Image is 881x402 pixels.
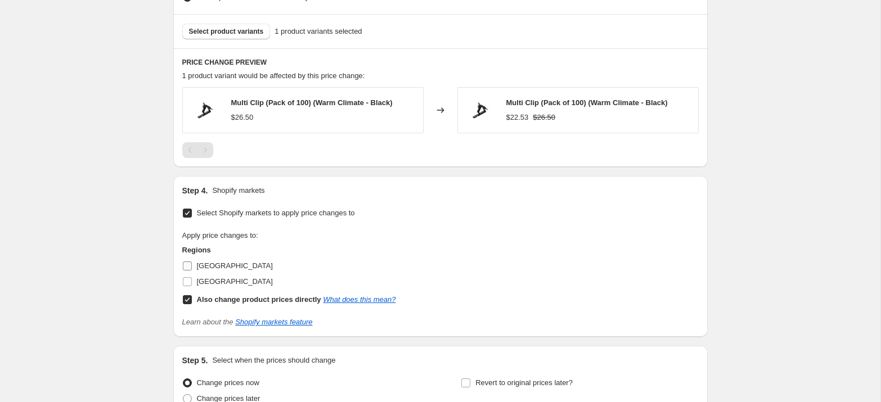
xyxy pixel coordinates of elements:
[506,112,529,123] div: $22.53
[189,27,264,36] span: Select product variants
[212,355,335,366] p: Select when the prices should change
[182,58,699,67] h6: PRICE CHANGE PREVIEW
[235,318,312,326] a: Shopify markets feature
[182,245,396,256] h3: Regions
[197,378,259,387] span: Change prices now
[182,24,271,39] button: Select product variants
[231,112,254,123] div: $26.50
[182,185,208,196] h2: Step 4.
[323,295,395,304] a: What does this mean?
[275,26,362,37] span: 1 product variants selected
[212,185,264,196] p: Shopify markets
[182,142,213,158] nav: Pagination
[533,112,555,123] strike: $26.50
[197,277,273,286] span: [GEOGRAPHIC_DATA]
[197,261,273,270] span: [GEOGRAPHIC_DATA]
[475,378,573,387] span: Revert to original prices later?
[182,71,365,80] span: 1 product variant would be affected by this price change:
[197,295,321,304] b: Also change product prices directly
[182,318,313,326] i: Learn about the
[231,98,393,107] span: Multi Clip (Pack of 100) (Warm Climate - Black)
[506,98,668,107] span: Multi Clip (Pack of 100) (Warm Climate - Black)
[197,209,355,217] span: Select Shopify markets to apply price changes to
[464,93,497,127] img: Commercial-Grade-Christmas-Multi-Clip-Side-End-Up-Close-Up-Angled-Black-Studio_b3e2ac75-d2ab-439d...
[188,93,222,127] img: Commercial-Grade-Christmas-Multi-Clip-Side-End-Up-Close-Up-Angled-Black-Studio_b3e2ac75-d2ab-439d...
[182,355,208,366] h2: Step 5.
[182,231,258,240] span: Apply price changes to:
